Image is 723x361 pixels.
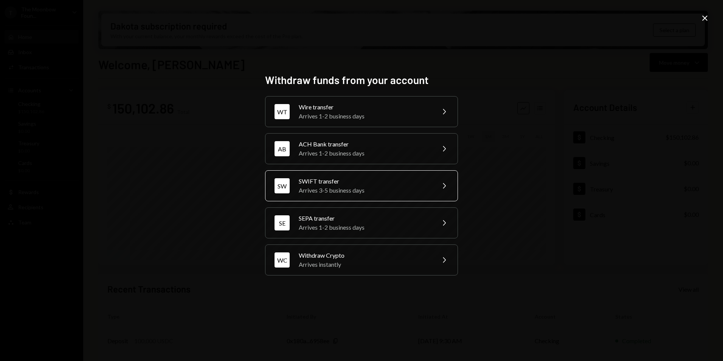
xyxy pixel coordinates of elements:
div: Wire transfer [299,103,430,112]
div: WT [275,104,290,119]
button: ABACH Bank transferArrives 1-2 business days [265,133,458,164]
button: SWSWIFT transferArrives 3-5 business days [265,170,458,201]
div: ACH Bank transfer [299,140,430,149]
div: SWIFT transfer [299,177,430,186]
button: WTWire transferArrives 1-2 business days [265,96,458,127]
div: SEPA transfer [299,214,430,223]
div: SE [275,215,290,230]
div: AB [275,141,290,156]
button: SESEPA transferArrives 1-2 business days [265,207,458,238]
div: Arrives 1-2 business days [299,223,430,232]
div: Arrives 1-2 business days [299,112,430,121]
div: Withdraw Crypto [299,251,430,260]
h2: Withdraw funds from your account [265,73,458,87]
div: Arrives instantly [299,260,430,269]
div: Arrives 1-2 business days [299,149,430,158]
div: WC [275,252,290,268]
div: Arrives 3-5 business days [299,186,430,195]
div: SW [275,178,290,193]
button: WCWithdraw CryptoArrives instantly [265,244,458,275]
